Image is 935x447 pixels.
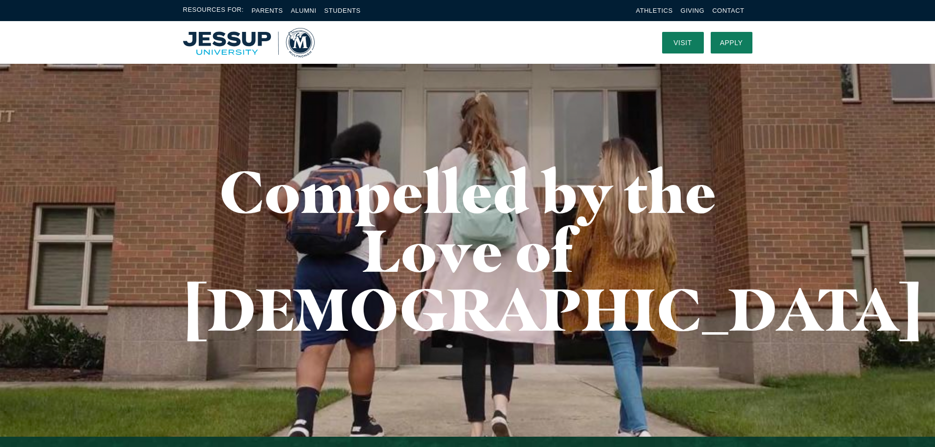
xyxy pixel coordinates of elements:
[252,7,283,14] a: Parents
[636,7,673,14] a: Athletics
[291,7,316,14] a: Alumni
[712,7,744,14] a: Contact
[183,5,244,16] span: Resources For:
[183,28,315,57] a: Home
[662,32,704,53] a: Visit
[711,32,752,53] a: Apply
[681,7,705,14] a: Giving
[183,162,752,339] h1: Compelled by the Love of [DEMOGRAPHIC_DATA]
[324,7,361,14] a: Students
[183,28,315,57] img: Multnomah University Logo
